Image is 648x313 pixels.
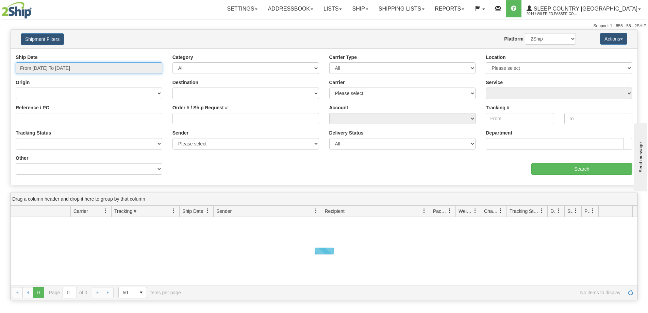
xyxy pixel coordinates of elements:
[484,208,498,215] span: Charge
[600,33,627,45] button: Actions
[625,287,636,298] a: Refresh
[532,6,637,12] span: Sleep Country [GEOGRAPHIC_DATA]
[172,104,228,111] label: Order # / Ship Request #
[73,208,88,215] span: Carrier
[527,11,578,17] span: 2044 / Wilfried.Passee-Coutrin
[347,0,373,17] a: Ship
[486,79,503,86] label: Service
[486,54,505,61] label: Location
[16,129,51,136] label: Tracking Status
[16,54,38,61] label: Ship Date
[329,79,345,86] label: Carrier
[310,205,322,217] a: Sender filter column settings
[444,205,455,217] a: Packages filter column settings
[172,79,198,86] label: Destination
[510,208,539,215] span: Tracking Status
[587,205,598,217] a: Pickup Status filter column settings
[570,205,581,217] a: Shipment Issues filter column settings
[325,208,345,215] span: Recipient
[564,113,632,124] input: To
[202,205,213,217] a: Ship Date filter column settings
[100,205,111,217] a: Carrier filter column settings
[172,54,193,61] label: Category
[216,208,232,215] span: Sender
[123,289,132,296] span: 50
[16,155,28,161] label: Other
[553,205,564,217] a: Delivery Status filter column settings
[118,287,181,298] span: items per page
[486,129,512,136] label: Department
[495,205,506,217] a: Charge filter column settings
[2,2,32,19] img: logo2044.jpg
[33,287,44,298] span: Page 0
[418,205,430,217] a: Recipient filter column settings
[459,208,473,215] span: Weight
[486,113,554,124] input: From
[182,208,203,215] span: Ship Date
[172,129,188,136] label: Sender
[521,0,646,17] a: Sleep Country [GEOGRAPHIC_DATA] 2044 / Wilfried.Passee-Coutrin
[531,163,632,175] input: Search
[11,192,637,206] div: grid grouping header
[433,208,447,215] span: Packages
[168,205,179,217] a: Tracking # filter column settings
[21,33,64,45] button: Shipment Filters
[114,208,136,215] span: Tracking #
[550,208,556,215] span: Delivery Status
[49,287,87,298] span: Page of 0
[584,208,590,215] span: Pickup Status
[318,0,347,17] a: Lists
[329,54,357,61] label: Carrier Type
[567,208,573,215] span: Shipment Issues
[469,205,481,217] a: Weight filter column settings
[486,104,509,111] label: Tracking #
[373,0,430,17] a: Shipping lists
[190,290,620,295] span: No items to display
[430,0,469,17] a: Reports
[329,104,348,111] label: Account
[16,104,50,111] label: Reference / PO
[136,287,147,298] span: select
[2,23,646,29] div: Support: 1 - 855 - 55 - 2SHIP
[263,0,318,17] a: Addressbook
[536,205,547,217] a: Tracking Status filter column settings
[632,122,647,191] iframe: chat widget
[5,6,63,11] div: Send message
[504,35,524,42] label: Platform
[16,79,30,86] label: Origin
[222,0,263,17] a: Settings
[118,287,147,298] span: Page sizes drop down
[329,129,364,136] label: Delivery Status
